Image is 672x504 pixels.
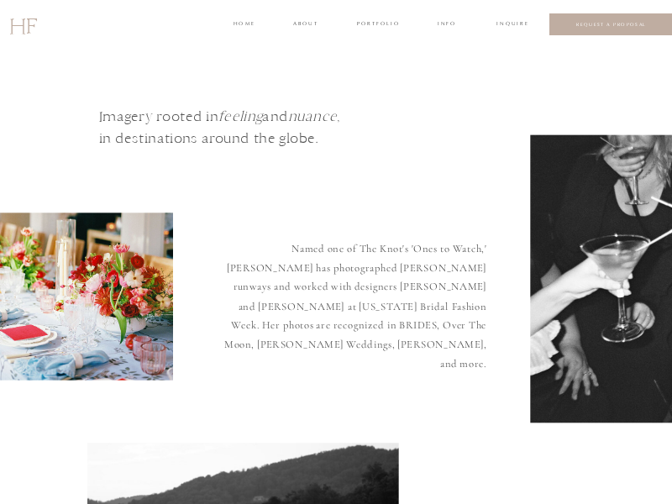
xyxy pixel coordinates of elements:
[99,105,402,165] h1: Imagery rooted in and , in destinations around the globe.
[357,19,399,29] a: portfolio
[9,8,37,41] a: HF
[234,19,255,29] a: home
[293,19,317,29] a: about
[215,239,486,354] p: Named one of The Knot's 'Ones to Watch,' [PERSON_NAME] has photographed [PERSON_NAME] runways and...
[559,21,664,27] a: REQUEST A PROPOSAL
[218,108,262,125] i: feeling
[437,19,458,29] a: INFO
[496,19,527,29] a: INQUIRE
[288,108,337,125] i: nuance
